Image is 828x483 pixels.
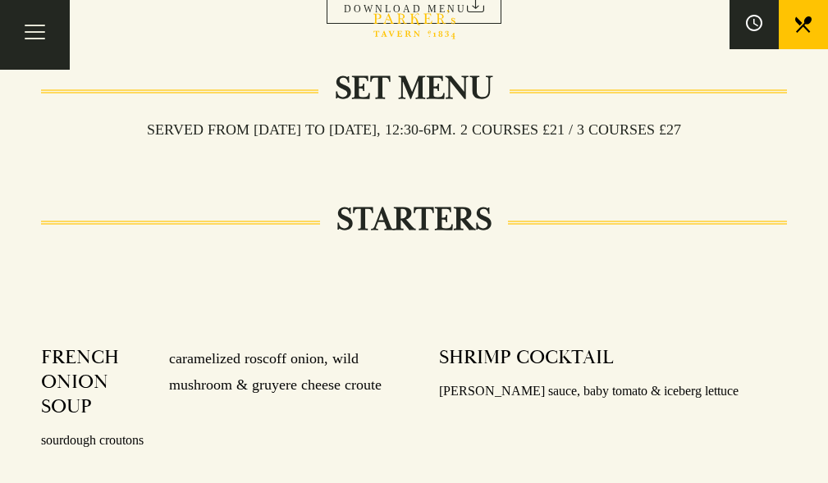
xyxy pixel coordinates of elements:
p: sourdough croutons [41,429,389,453]
h2: Set Menu [318,69,510,108]
p: caramelized roscoff onion, wild mushroom & gruyere cheese croute [153,345,389,419]
h4: FRENCH ONION SOUP [41,345,153,419]
h4: SHRIMP COCKTAIL [439,345,614,370]
h3: Served from [DATE] to [DATE], 12:30-6pm. 2 COURSES £21 / 3 COURSES £27 [130,121,698,139]
h2: STARTERS [320,200,508,239]
p: [PERSON_NAME] sauce, baby tomato & iceberg lettuce [439,380,787,403]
